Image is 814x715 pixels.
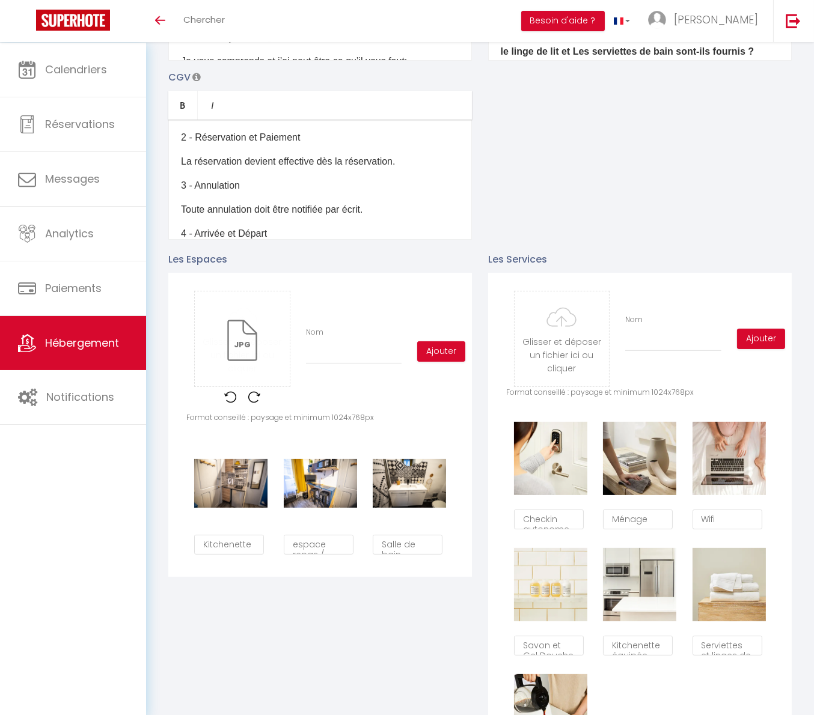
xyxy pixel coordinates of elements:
[224,391,236,403] img: rotate-left
[181,202,459,217] p: Toute annulation doit être notifiée par écrit.
[168,70,472,85] p: CGV
[181,154,459,169] p: La réservation devient effective dès la réservation.
[181,227,459,241] p: 4 - Arrivée et Départ
[45,281,102,296] span: Paiements
[488,252,792,267] p: Les Services
[648,11,666,29] img: ...
[45,62,107,77] span: Calendriers
[45,226,94,241] span: Analytics
[36,10,110,31] img: Super Booking
[198,91,227,120] a: Italic
[306,327,323,338] label: Nom
[763,661,805,706] iframe: Chat
[786,13,801,28] img: logout
[417,341,465,362] button: Ajouter
[506,387,774,398] p: Format conseillé : paysage et minimum 1024x768px
[248,391,260,403] img: rotate-right
[181,130,459,145] p: 2 - Réservation et Paiement
[625,314,643,326] label: Nom
[181,54,459,68] p: Je vous comprends et j’ai peut être ce qu’il vous faut:
[45,335,119,350] span: Hébergement
[737,329,785,349] button: Ajouter
[168,252,472,267] p: Les Espaces
[186,412,454,424] p: Format conseillé : paysage et minimum 1024x768px
[183,13,225,26] span: Chercher
[501,46,754,56] b: le linge de lit et Les serviettes de bain sont-ils fournis ?
[181,178,459,193] p: 3 - Annulation
[521,11,605,31] button: Besoin d'aide ?
[46,389,114,404] span: Notifications
[168,91,198,120] a: Bold
[674,12,758,27] span: [PERSON_NAME]
[45,117,115,132] span: Réservations
[45,171,100,186] span: Messages
[10,5,46,41] button: Ouvrir le widget de chat LiveChat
